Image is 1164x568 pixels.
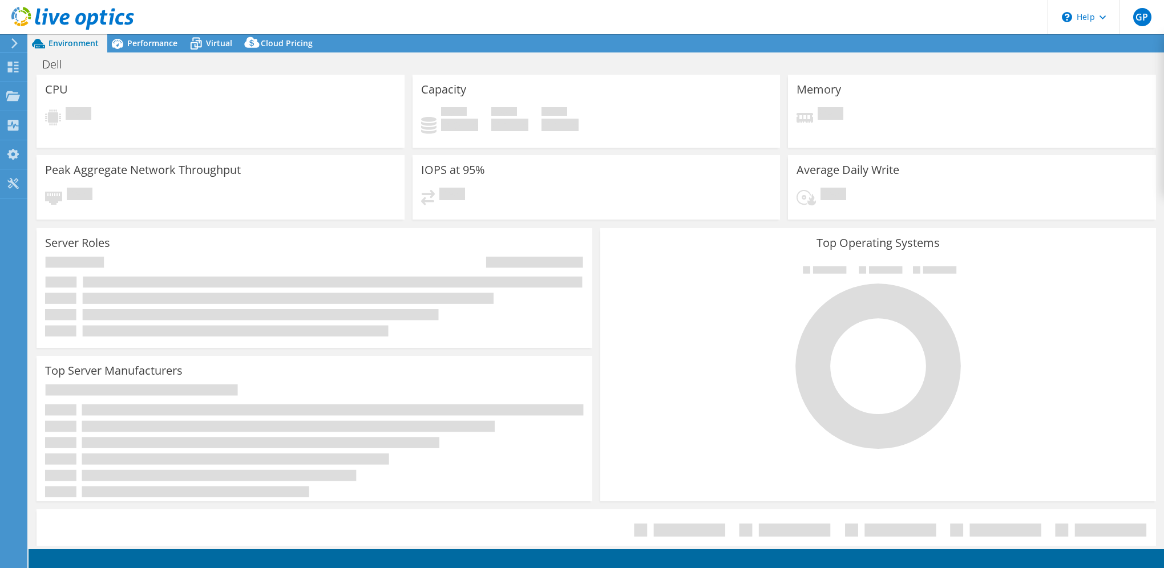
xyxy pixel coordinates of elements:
span: Pending [821,188,846,203]
h3: CPU [45,83,68,96]
h4: 0 GiB [541,119,579,131]
span: Cloud Pricing [261,38,313,48]
span: GP [1133,8,1151,26]
h3: Server Roles [45,237,110,249]
h3: Peak Aggregate Network Throughput [45,164,241,176]
span: Environment [48,38,99,48]
h3: Average Daily Write [797,164,899,176]
h4: 0 GiB [491,119,528,131]
h3: IOPS at 95% [421,164,485,176]
h3: Top Operating Systems [609,237,1147,249]
span: Total [541,107,567,119]
span: Pending [66,107,91,123]
span: Performance [127,38,177,48]
h3: Memory [797,83,841,96]
span: Pending [818,107,843,123]
span: Free [491,107,517,119]
span: Pending [67,188,92,203]
svg: \n [1062,12,1072,22]
h3: Capacity [421,83,466,96]
span: Pending [439,188,465,203]
span: Virtual [206,38,232,48]
span: Used [441,107,467,119]
h1: Dell [37,58,80,71]
h4: 0 GiB [441,119,478,131]
h3: Top Server Manufacturers [45,364,183,377]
